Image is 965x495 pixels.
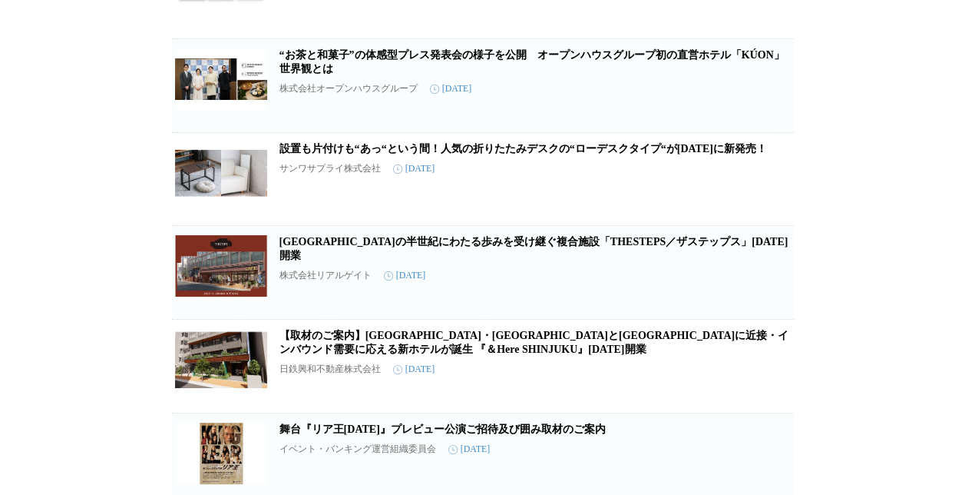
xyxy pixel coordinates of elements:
img: 舞台『リア王2025』プレビュー公演ご招待及び囲み取材のご案内 [175,423,267,484]
p: 株式会社リアルゲイト [279,269,372,282]
time: [DATE] [448,444,491,455]
a: “お茶と和菓子”の体感型プレス発表会の様子を公開 オープンハウスグループ初の直営ホテル「KÚON」世界観とは [279,49,785,75]
img: “お茶と和菓子”の体感型プレス発表会の様子を公開 オープンハウスグループ初の直営ホテル「KÚON」世界観とは [175,48,267,110]
a: [GEOGRAPHIC_DATA]の半世紀にわたる歩みを受け継ぐ複合施設「THESTEPS／ザステップス」[DATE]開業 [279,236,788,261]
img: 設置も片付けも“あっ“という間！人気の折りたたみデスクの“ローデスクタイプ“が9月3日に新発売！ [175,142,267,204]
a: 【取材のご案内】[GEOGRAPHIC_DATA]・[GEOGRAPHIC_DATA]と[GEOGRAPHIC_DATA]に近接・インバウンド需要に応える新ホテルが誕生 『＆Here SHINJ... [279,330,788,355]
img: 【取材のご案内】歌舞伎町・ゴールデン街と新宿御苑に近接・インバウンド需要に応える新ホテルが誕生 『＆Here SHINJUKU』9月25日（木）開業 [175,329,267,390]
p: イベント・バンキング運営組織委員会 [279,443,436,456]
a: 舞台『リア王[DATE]』プレビュー公演ご招待及び囲み取材のご案内 [279,424,606,435]
a: 設置も片付けも“あっ“という間！人気の折りたたみデスクの“ローデスクタイプ“が[DATE]に新発売！ [279,143,767,154]
time: [DATE] [430,83,472,95]
time: [DATE] [393,163,435,174]
time: [DATE] [393,364,435,375]
time: [DATE] [384,270,426,281]
p: 日鉄興和不動産株式会社 [279,363,381,376]
p: 株式会社オープンハウスグループ [279,82,418,95]
img: 幡ヶ谷での半世紀にわたる歩みを受け継ぐ複合施設「THESTEPS／ザステップス」2025年10月開業 [175,235,267,297]
p: サンワサプライ株式会社 [279,162,381,175]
